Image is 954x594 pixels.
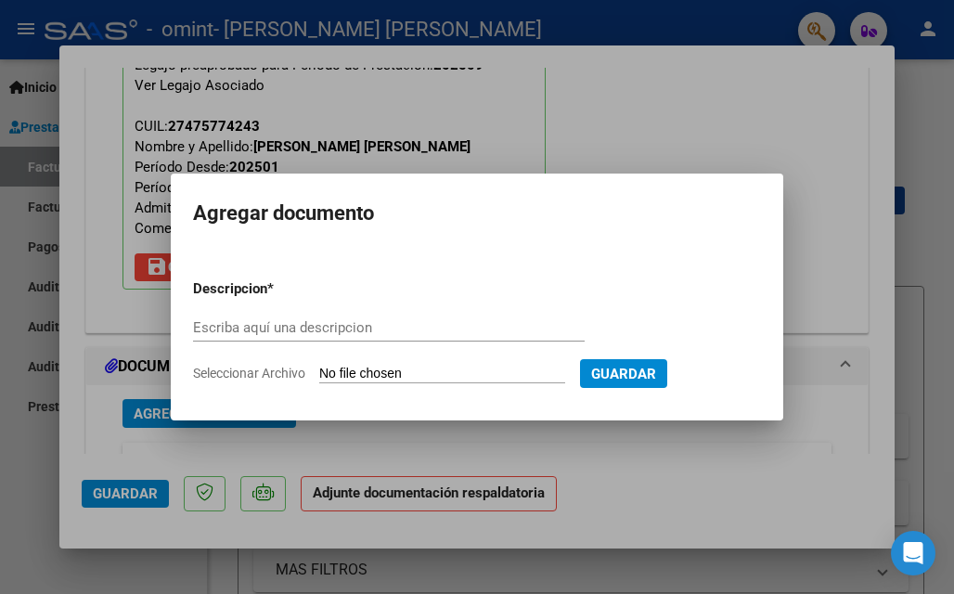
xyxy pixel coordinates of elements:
[193,196,761,231] h2: Agregar documento
[591,366,656,382] span: Guardar
[193,278,364,300] p: Descripcion
[580,359,667,388] button: Guardar
[193,366,305,381] span: Seleccionar Archivo
[891,531,935,575] div: Open Intercom Messenger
